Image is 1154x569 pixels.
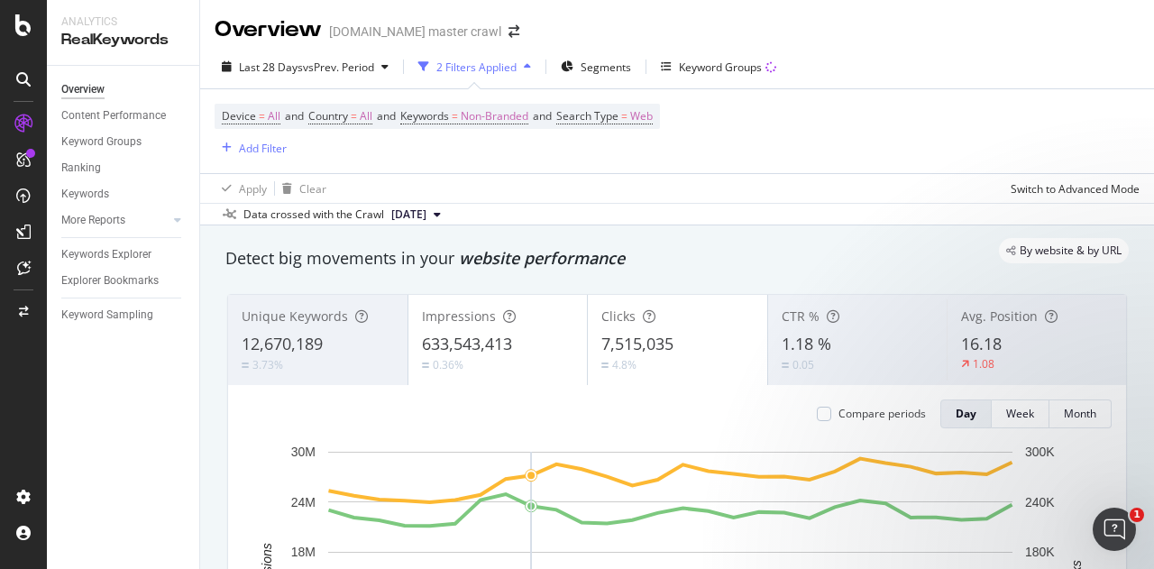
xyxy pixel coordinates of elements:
[308,108,348,124] span: Country
[61,106,166,125] div: Content Performance
[239,181,267,197] div: Apply
[275,174,326,203] button: Clear
[329,23,501,41] div: [DOMAIN_NAME] master crawl
[61,159,101,178] div: Ranking
[1011,181,1140,197] div: Switch to Advanced Mode
[351,108,357,124] span: =
[1093,508,1136,551] iframe: Intercom live chat
[436,60,517,75] div: 2 Filters Applied
[259,108,265,124] span: =
[1003,174,1140,203] button: Switch to Advanced Mode
[242,333,323,354] span: 12,670,189
[61,80,105,99] div: Overview
[961,333,1002,354] span: 16.18
[999,238,1129,263] div: legacy label
[61,271,187,290] a: Explorer Bookmarks
[215,52,396,81] button: Last 28 DaysvsPrev. Period
[239,141,287,156] div: Add Filter
[61,30,185,50] div: RealKeywords
[630,104,653,129] span: Web
[556,108,618,124] span: Search Type
[422,363,429,368] img: Equal
[461,104,528,129] span: Non-Branded
[654,52,783,81] button: Keyword Groups
[452,108,458,124] span: =
[973,356,994,372] div: 1.08
[554,52,638,81] button: Segments
[782,333,831,354] span: 1.18 %
[377,108,396,124] span: and
[61,185,187,204] a: Keywords
[215,14,322,45] div: Overview
[61,133,187,151] a: Keyword Groups
[1064,406,1096,421] div: Month
[242,307,348,325] span: Unique Keywords
[1130,508,1144,522] span: 1
[1049,399,1112,428] button: Month
[252,357,283,372] div: 3.73%
[612,357,637,372] div: 4.8%
[242,363,249,368] img: Equal
[433,357,463,372] div: 0.36%
[61,106,187,125] a: Content Performance
[61,306,187,325] a: Keyword Sampling
[782,307,820,325] span: CTR %
[391,206,426,223] span: 2025 Aug. 4th
[782,363,789,368] img: Equal
[940,399,992,428] button: Day
[299,181,326,197] div: Clear
[291,545,316,559] text: 18M
[1025,545,1055,559] text: 180K
[411,52,538,81] button: 2 Filters Applied
[1025,495,1055,509] text: 240K
[992,399,1049,428] button: Week
[384,204,448,225] button: [DATE]
[239,60,303,75] span: Last 28 Days
[61,80,187,99] a: Overview
[243,206,384,223] div: Data crossed with the Crawl
[291,495,316,509] text: 24M
[303,60,374,75] span: vs Prev. Period
[61,306,153,325] div: Keyword Sampling
[679,60,762,75] div: Keyword Groups
[291,445,316,459] text: 30M
[215,137,287,159] button: Add Filter
[621,108,627,124] span: =
[61,159,187,178] a: Ranking
[422,307,496,325] span: Impressions
[61,245,187,264] a: Keywords Explorer
[215,174,267,203] button: Apply
[61,271,159,290] div: Explorer Bookmarks
[601,363,609,368] img: Equal
[400,108,449,124] span: Keywords
[61,211,169,230] a: More Reports
[61,185,109,204] div: Keywords
[1020,245,1122,256] span: By website & by URL
[1006,406,1034,421] div: Week
[956,406,976,421] div: Day
[601,333,673,354] span: 7,515,035
[792,357,814,372] div: 0.05
[222,108,256,124] span: Device
[422,333,512,354] span: 633,543,413
[360,104,372,129] span: All
[61,14,185,30] div: Analytics
[533,108,552,124] span: and
[268,104,280,129] span: All
[61,211,125,230] div: More Reports
[285,108,304,124] span: and
[508,25,519,38] div: arrow-right-arrow-left
[61,133,142,151] div: Keyword Groups
[581,60,631,75] span: Segments
[1025,445,1055,459] text: 300K
[838,406,926,421] div: Compare periods
[601,307,636,325] span: Clicks
[961,307,1038,325] span: Avg. Position
[61,245,151,264] div: Keywords Explorer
